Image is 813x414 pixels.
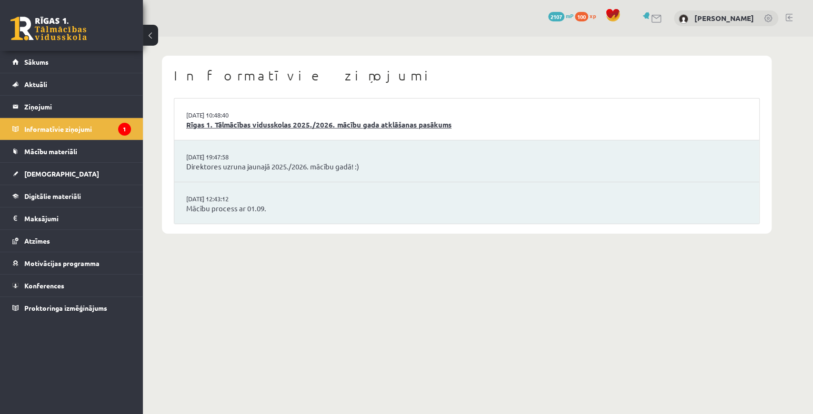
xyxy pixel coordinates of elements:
a: Direktores uzruna jaunajā 2025./2026. mācību gadā! :) [186,161,747,172]
span: 2107 [548,12,564,21]
span: [DEMOGRAPHIC_DATA] [24,169,99,178]
img: Daniella Bergmane [679,14,688,24]
a: Ziņojumi [12,96,131,118]
span: 100 [575,12,588,21]
a: 100 xp [575,12,601,20]
span: Motivācijas programma [24,259,100,267]
a: Aktuāli [12,73,131,95]
span: Proktoringa izmēģinājums [24,304,107,312]
a: [PERSON_NAME] [694,13,754,23]
a: Mācību materiāli [12,140,131,162]
a: Motivācijas programma [12,252,131,274]
legend: Maksājumi [24,207,131,229]
a: Proktoringa izmēģinājums [12,297,131,319]
a: Sākums [12,51,131,73]
span: Aktuāli [24,80,47,89]
span: Mācību materiāli [24,147,77,156]
a: Informatīvie ziņojumi1 [12,118,131,140]
a: Rīgas 1. Tālmācības vidusskola [10,17,87,40]
a: Maksājumi [12,207,131,229]
a: Mācību process ar 01.09. [186,203,747,214]
a: Konferences [12,275,131,296]
a: Atzīmes [12,230,131,252]
legend: Informatīvie ziņojumi [24,118,131,140]
i: 1 [118,123,131,136]
a: [DATE] 19:47:58 [186,152,258,162]
a: Digitālie materiāli [12,185,131,207]
span: Digitālie materiāli [24,192,81,200]
span: Atzīmes [24,237,50,245]
a: [DATE] 12:43:12 [186,194,258,204]
legend: Ziņojumi [24,96,131,118]
span: xp [590,12,596,20]
span: Konferences [24,281,64,290]
span: Sākums [24,58,49,66]
h1: Informatīvie ziņojumi [174,68,760,84]
a: [DEMOGRAPHIC_DATA] [12,163,131,185]
span: mP [566,12,573,20]
a: 2107 mP [548,12,573,20]
a: [DATE] 10:48:40 [186,110,258,120]
a: Rīgas 1. Tālmācības vidusskolas 2025./2026. mācību gada atklāšanas pasākums [186,119,747,130]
